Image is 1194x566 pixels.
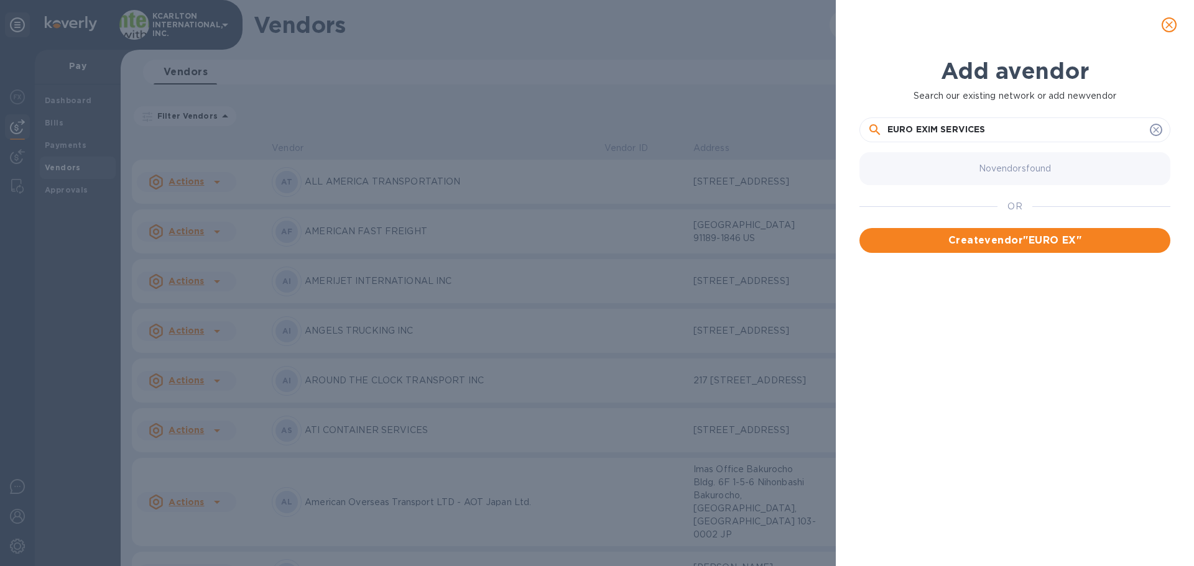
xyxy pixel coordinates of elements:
[1154,10,1184,40] button: close
[941,57,1089,84] b: Add a vendor
[887,121,1145,139] input: Search
[869,233,1160,248] span: Create vendor " EURO EX "
[859,228,1170,253] button: Createvendor"EURO EX"
[859,147,1180,527] div: grid
[859,89,1170,103] p: Search our existing network or add new vendor
[979,162,1052,175] p: No vendors found
[1007,200,1022,213] p: OR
